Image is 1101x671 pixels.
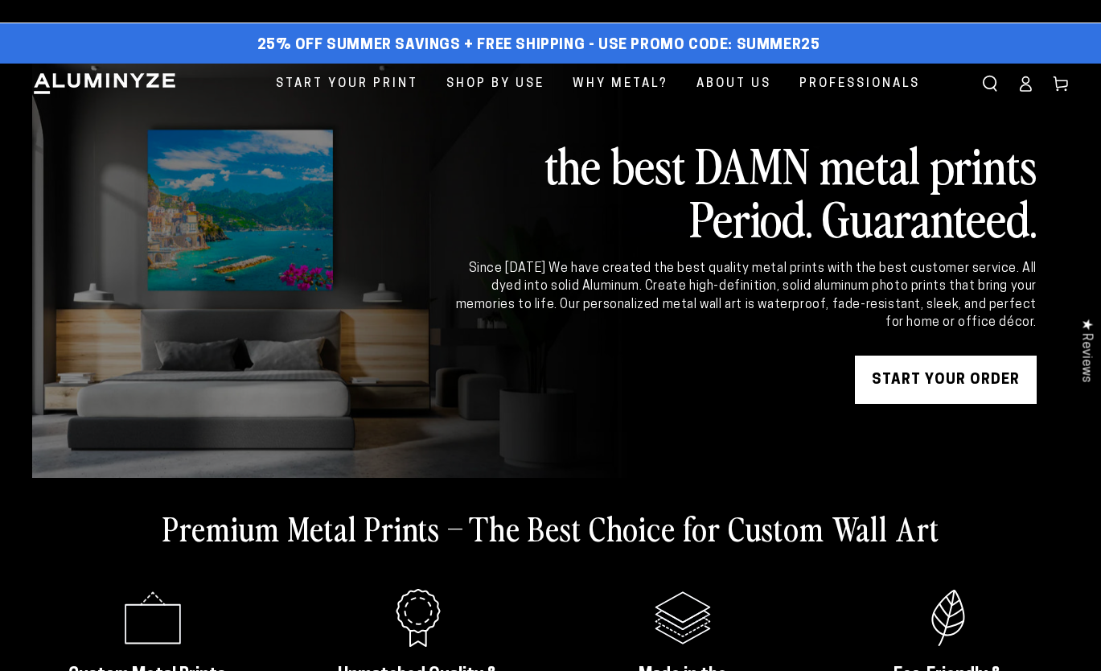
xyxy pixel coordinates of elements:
[1070,306,1101,395] div: Click to open Judge.me floating reviews tab
[684,64,783,105] a: About Us
[257,37,820,55] span: 25% off Summer Savings + Free Shipping - Use Promo Code: SUMMER25
[855,356,1037,404] a: START YOUR Order
[696,73,771,95] span: About Us
[32,72,177,96] img: Aluminyze
[453,260,1037,332] div: Since [DATE] We have created the best quality metal prints with the best customer service. All dy...
[453,138,1037,244] h2: the best DAMN metal prints Period. Guaranteed.
[799,73,920,95] span: Professionals
[787,64,932,105] a: Professionals
[573,73,668,95] span: Why Metal?
[434,64,557,105] a: Shop By Use
[446,73,544,95] span: Shop By Use
[162,507,939,549] h2: Premium Metal Prints – The Best Choice for Custom Wall Art
[276,73,418,95] span: Start Your Print
[264,64,430,105] a: Start Your Print
[561,64,680,105] a: Why Metal?
[972,66,1008,101] summary: Search our site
